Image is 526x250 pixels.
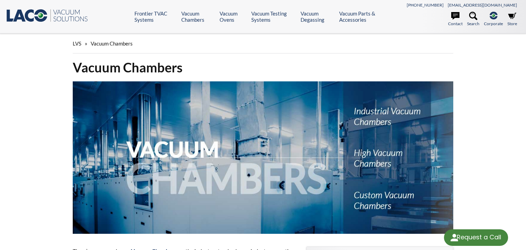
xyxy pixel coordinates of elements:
[73,81,453,233] img: Vacuum Chambers
[407,2,444,8] a: [PHONE_NUMBER]
[484,20,503,27] span: Corporate
[251,10,295,23] a: Vacuum Testing Systems
[73,34,453,53] div: »
[91,40,133,47] span: Vacuum Chambers
[220,10,246,23] a: Vacuum Ovens
[467,12,479,27] a: Search
[134,10,176,23] a: Frontier TVAC Systems
[73,40,81,47] span: LVS
[444,229,508,246] div: Request a Call
[448,2,517,8] a: [EMAIL_ADDRESS][DOMAIN_NAME]
[339,10,390,23] a: Vacuum Parts & Accessories
[449,232,460,243] img: round button
[448,12,463,27] a: Contact
[507,12,517,27] a: Store
[181,10,214,23] a: Vacuum Chambers
[73,59,453,76] h1: Vacuum Chambers
[301,10,334,23] a: Vacuum Degassing
[457,229,501,245] div: Request a Call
